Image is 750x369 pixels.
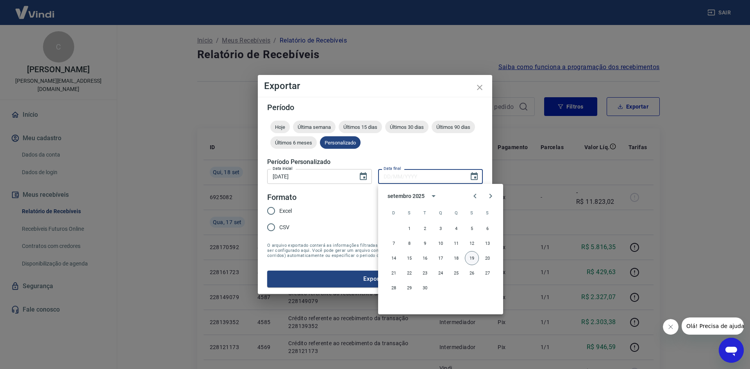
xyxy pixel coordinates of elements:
h4: Exportar [264,81,486,91]
button: 29 [402,281,416,295]
label: Data inicial [273,166,293,171]
span: Personalizado [320,140,361,146]
button: 23 [418,266,432,280]
button: 22 [402,266,416,280]
span: sexta-feira [465,205,479,221]
button: 20 [480,251,495,265]
div: Hoje [270,121,290,133]
button: 24 [434,266,448,280]
button: 16 [418,251,432,265]
button: 30 [418,281,432,295]
span: terça-feira [418,205,432,221]
button: Choose date, selected date is 11 de set de 2025 [355,169,371,184]
button: 18 [449,251,463,265]
button: 13 [480,236,495,250]
span: CSV [279,223,289,232]
span: Excel [279,207,292,215]
button: Previous month [467,188,483,204]
span: Últimos 30 dias [385,124,429,130]
span: Olá! Precisa de ajuda? [5,5,66,12]
span: quinta-feira [449,205,463,221]
div: Últimos 15 dias [339,121,382,133]
button: 6 [480,221,495,235]
button: Choose date [466,169,482,184]
button: 3 [434,221,448,235]
button: 19 [465,251,479,265]
button: 8 [402,236,416,250]
button: 5 [465,221,479,235]
button: close [470,78,489,97]
button: 14 [387,251,401,265]
div: Últimos 30 dias [385,121,429,133]
button: 17 [434,251,448,265]
button: 21 [387,266,401,280]
label: Data final [384,166,401,171]
span: O arquivo exportado conterá as informações filtradas na tela anterior com exceção do período que ... [267,243,483,258]
div: Personalizado [320,136,361,149]
span: segunda-feira [402,205,416,221]
button: 7 [387,236,401,250]
div: Última semana [293,121,336,133]
button: Exportar [267,271,483,287]
button: 26 [465,266,479,280]
button: 12 [465,236,479,250]
span: Hoje [270,124,290,130]
div: Últimos 6 meses [270,136,317,149]
span: Últimos 90 dias [432,124,475,130]
h5: Período Personalizado [267,158,483,166]
span: domingo [387,205,401,221]
h5: Período [267,103,483,111]
input: DD/MM/YYYY [267,169,352,184]
button: 28 [387,281,401,295]
iframe: Mensagem da empresa [682,317,744,335]
button: 4 [449,221,463,235]
legend: Formato [267,192,296,203]
div: setembro 2025 [387,192,425,200]
button: 11 [449,236,463,250]
input: DD/MM/YYYY [378,169,463,184]
button: 10 [434,236,448,250]
span: Últimos 6 meses [270,140,317,146]
span: sábado [480,205,495,221]
button: 15 [402,251,416,265]
span: Última semana [293,124,336,130]
span: quarta-feira [434,205,448,221]
iframe: Fechar mensagem [663,319,679,335]
span: Últimos 15 dias [339,124,382,130]
iframe: Botão para abrir a janela de mensagens [719,338,744,363]
div: Últimos 90 dias [432,121,475,133]
button: calendar view is open, switch to year view [427,189,440,203]
button: 1 [402,221,416,235]
button: 27 [480,266,495,280]
button: 9 [418,236,432,250]
button: 2 [418,221,432,235]
button: 25 [449,266,463,280]
button: Next month [483,188,498,204]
